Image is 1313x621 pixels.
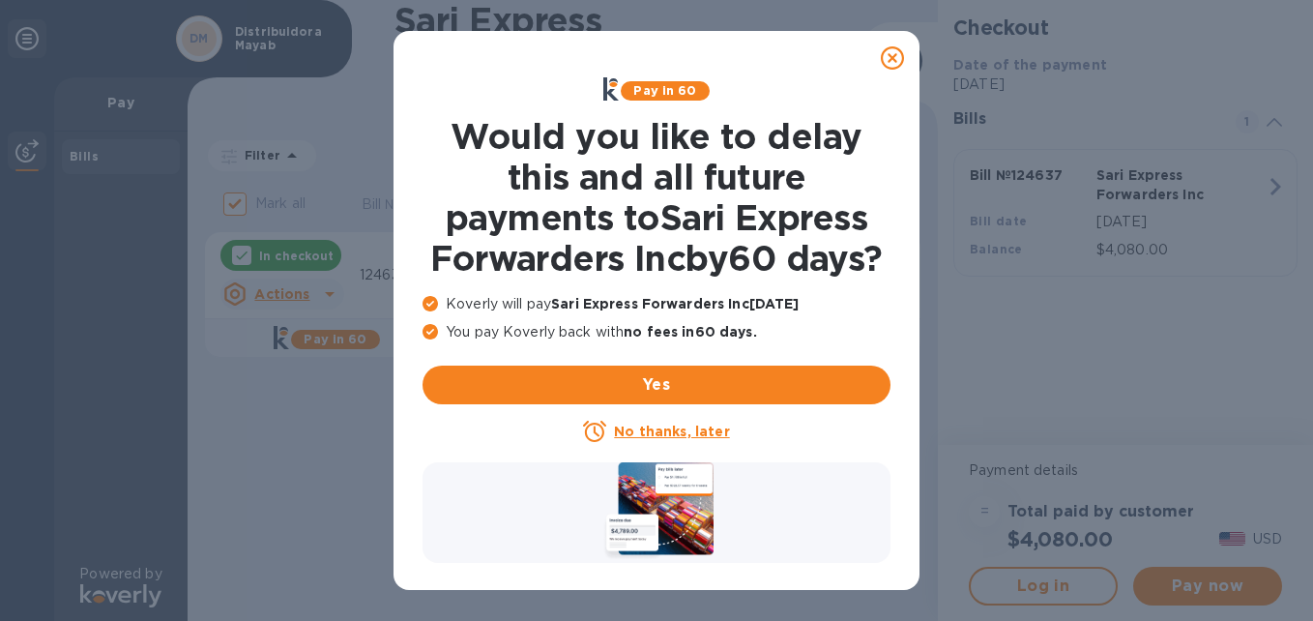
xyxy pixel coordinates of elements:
button: Yes [423,366,890,404]
u: No thanks, later [614,424,729,439]
h1: Would you like to delay this and all future payments to Sari Express Forwarders Inc by 60 days ? [423,116,890,279]
span: Yes [438,373,875,397]
p: You pay Koverly back with [423,322,890,342]
b: no fees in 60 days . [624,324,756,340]
p: Koverly will pay [423,294,890,314]
b: Pay in 60 [633,83,696,98]
b: Sari Express Forwarders Inc [DATE] [551,296,799,311]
